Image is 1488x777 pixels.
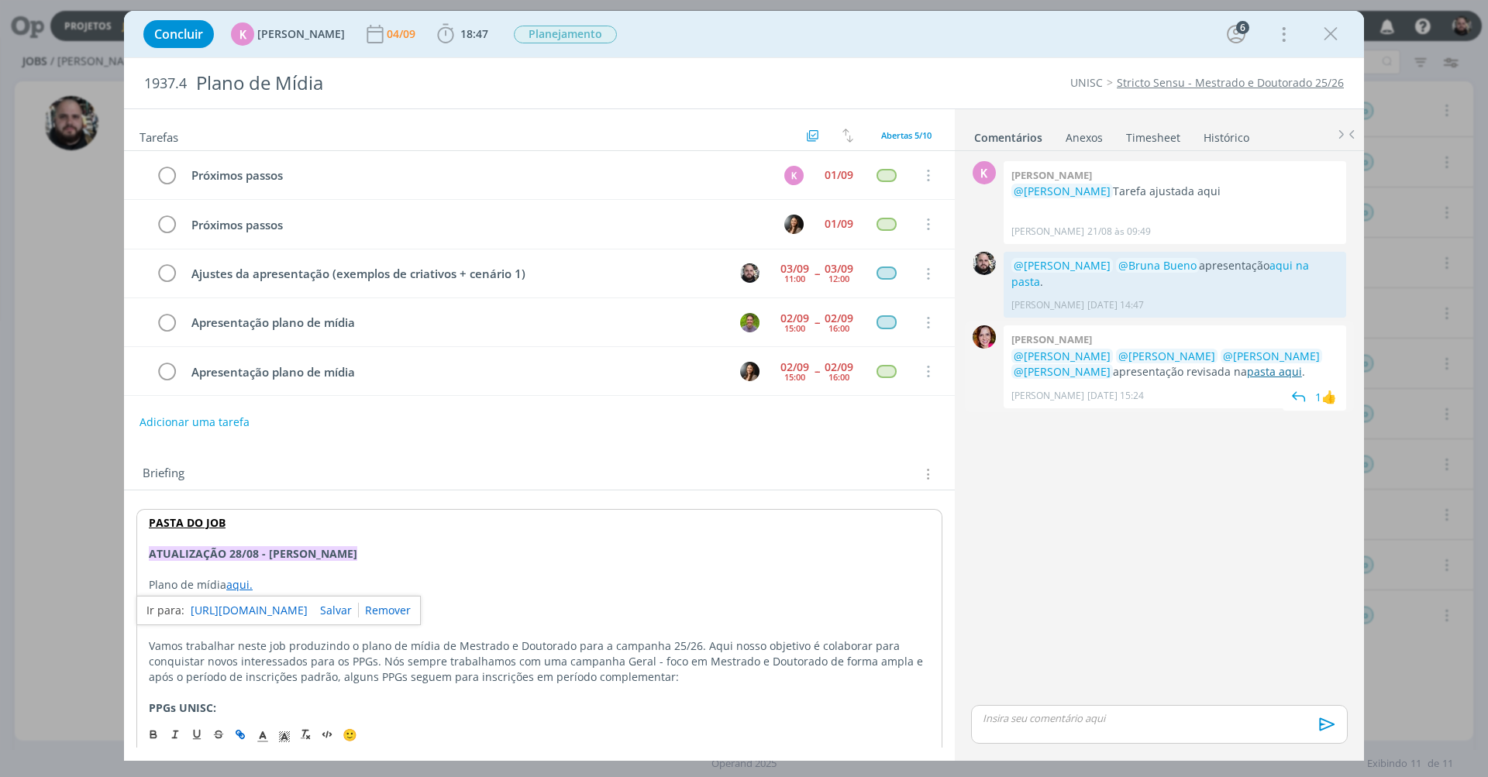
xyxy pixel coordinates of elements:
div: Apresentação plano de mídia [184,313,725,332]
p: apresentação . [1011,258,1338,290]
div: 03/09 [825,263,853,274]
button: Planejamento [513,25,618,44]
img: B [784,215,804,234]
span: 🙂 [343,726,357,741]
div: K [973,161,996,184]
a: [URL][DOMAIN_NAME] [191,600,308,621]
strong: PPGs UNISC: [149,700,216,715]
p: [PERSON_NAME] [1011,389,1084,403]
div: 1 [1315,389,1321,405]
div: 16:00 [828,373,849,381]
a: Comentários [973,123,1043,146]
p: [PERSON_NAME] [1011,225,1084,239]
div: Giovani Souza [1321,387,1337,406]
a: Stricto Sensu - Mestrado e Doutorado 25/26 [1117,75,1344,90]
span: @Bruna Bueno [1118,258,1197,273]
img: T [740,313,759,332]
button: 🙂 [339,724,360,743]
div: 12:00 [828,274,849,283]
a: Histórico [1203,123,1250,146]
img: B [973,325,996,349]
img: arrow-down-up.svg [842,129,853,143]
span: Concluir [154,28,203,40]
p: Vamos trabalhar neste job produzindo o plano de mídia de Mestrado e Doutorado para a campanha 25/... [149,638,930,685]
button: K [782,163,805,187]
span: Cor de Fundo [274,724,295,743]
a: Timesheet [1125,123,1181,146]
a: UNISC [1070,75,1103,90]
span: Briefing [143,464,184,484]
span: Cor do Texto [252,724,274,743]
img: G [740,263,759,283]
div: 16:00 [828,324,849,332]
div: 02/09 [825,362,853,373]
img: B [740,362,759,381]
p: Tarefa ajustada aqui [1011,184,1338,199]
p: Plano de mídia [149,577,930,593]
div: 6 [1236,21,1249,34]
button: T [738,311,761,334]
button: Concluir [143,20,214,48]
div: 11:00 [784,274,805,283]
span: @[PERSON_NAME] [1223,349,1320,363]
div: 03/09 [780,263,809,274]
div: K [231,22,254,46]
div: Próximos passos [184,215,770,235]
span: 1937.4 [144,75,187,92]
img: G [973,252,996,275]
div: 15:00 [784,373,805,381]
button: 18:47 [433,22,492,46]
div: 04/09 [387,29,418,40]
div: Ajustes da apresentação (exemplos de criativos + cenário 1) [184,264,725,284]
div: Anexos [1066,130,1103,146]
span: Abertas 5/10 [881,129,932,141]
p: apresentação revisada na . [1011,349,1338,380]
span: 18:47 [460,26,488,41]
div: Apresentação plano de mídia [184,363,725,382]
b: [PERSON_NAME] [1011,168,1092,182]
span: 21/08 às 09:49 [1087,225,1151,239]
img: answer.svg [1287,385,1311,408]
span: [PERSON_NAME] [257,29,345,40]
a: aqui. [226,577,253,592]
div: 02/09 [780,313,809,324]
div: 01/09 [825,170,853,180]
span: Planejamento [514,26,617,43]
div: 02/09 [825,313,853,324]
span: @[PERSON_NAME] [1014,349,1111,363]
a: PASTA DO JOB [149,515,226,530]
div: 01/09 [825,218,853,229]
span: @[PERSON_NAME] [1014,258,1111,273]
div: Próximos passos [184,166,770,185]
span: @[PERSON_NAME] [1118,349,1215,363]
div: K [784,166,804,185]
span: -- [815,268,819,279]
span: -- [815,366,819,376]
span: [DATE] 15:24 [1087,389,1144,403]
button: B [738,359,761,383]
button: 6 [1224,22,1249,46]
div: 02/09 [780,362,809,373]
span: @[PERSON_NAME] [1014,364,1111,379]
span: -- [815,317,819,328]
div: dialog [124,11,1364,761]
button: Adicionar uma tarefa [139,408,250,436]
a: aqui na pasta [1011,258,1309,288]
button: B [782,212,805,236]
strong: ATUALIZAÇÃO 28/08 - [PERSON_NAME] [149,546,357,561]
span: Tarefas [139,126,178,145]
b: [PERSON_NAME] [1011,332,1092,346]
span: @[PERSON_NAME] [1014,184,1111,198]
div: 15:00 [784,324,805,332]
button: G [738,262,761,285]
span: [DATE] 14:47 [1087,298,1144,312]
div: Plano de Mídia [190,64,838,102]
p: [PERSON_NAME] [1011,298,1084,312]
button: K[PERSON_NAME] [231,22,345,46]
a: pasta aqui [1247,364,1302,379]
